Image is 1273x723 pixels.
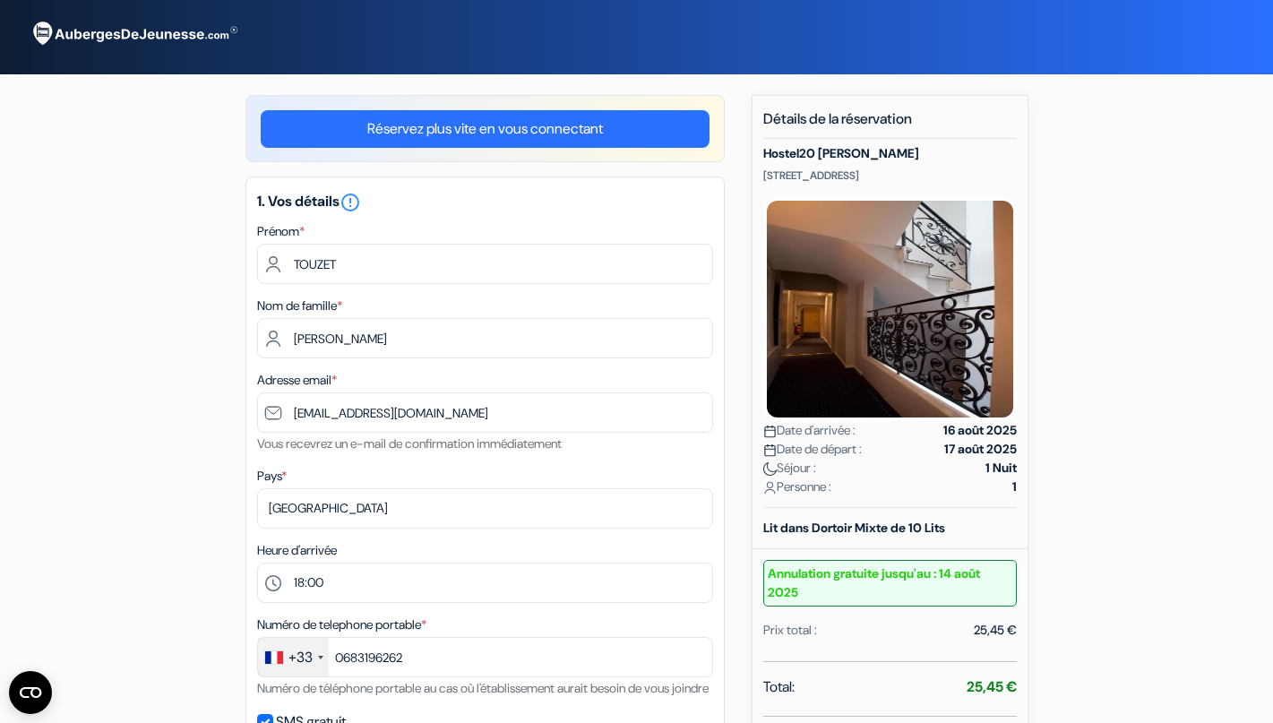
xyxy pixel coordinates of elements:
div: 25,45 € [974,621,1017,640]
div: +33 [288,647,313,668]
div: Prix total : [763,621,817,640]
small: Vous recevrez un e-mail de confirmation immédiatement [257,435,562,452]
a: error_outline [340,192,361,211]
span: Personne : [763,478,831,496]
strong: 1 [1012,478,1017,496]
i: error_outline [340,192,361,213]
h5: Hostel20 [PERSON_NAME] [763,146,1017,161]
strong: 25,45 € [967,677,1017,696]
h5: 1. Vos détails [257,192,713,213]
input: Entrer adresse e-mail [257,392,713,433]
small: Annulation gratuite jusqu'au : 14 août 2025 [763,560,1017,607]
img: calendar.svg [763,443,777,457]
p: [STREET_ADDRESS] [763,168,1017,183]
strong: 17 août 2025 [944,440,1017,459]
img: user_icon.svg [763,481,777,495]
span: Date de départ : [763,440,862,459]
img: calendar.svg [763,425,777,438]
strong: 16 août 2025 [943,421,1017,440]
button: CMP-Widget öffnen [9,671,52,714]
strong: 1 Nuit [985,459,1017,478]
h5: Détails de la réservation [763,110,1017,139]
input: Entrez votre prénom [257,244,713,284]
label: Pays [257,467,287,486]
img: moon.svg [763,462,777,476]
label: Prénom [257,222,305,241]
b: Lit dans Dortoir Mixte de 10 Lits [763,520,945,536]
label: Adresse email [257,371,337,390]
input: 6 12 34 56 78 [257,637,713,677]
label: Numéro de telephone portable [257,615,426,634]
span: Total: [763,676,795,698]
div: France: +33 [258,638,329,676]
label: Heure d'arrivée [257,541,337,560]
a: Réservez plus vite en vous connectant [261,110,710,148]
input: Entrer le nom de famille [257,318,713,358]
span: Séjour : [763,459,816,478]
span: Date d'arrivée : [763,421,856,440]
small: Numéro de téléphone portable au cas où l'établissement aurait besoin de vous joindre [257,680,709,696]
label: Nom de famille [257,297,342,315]
img: AubergesDeJeunesse.com [22,10,245,58]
